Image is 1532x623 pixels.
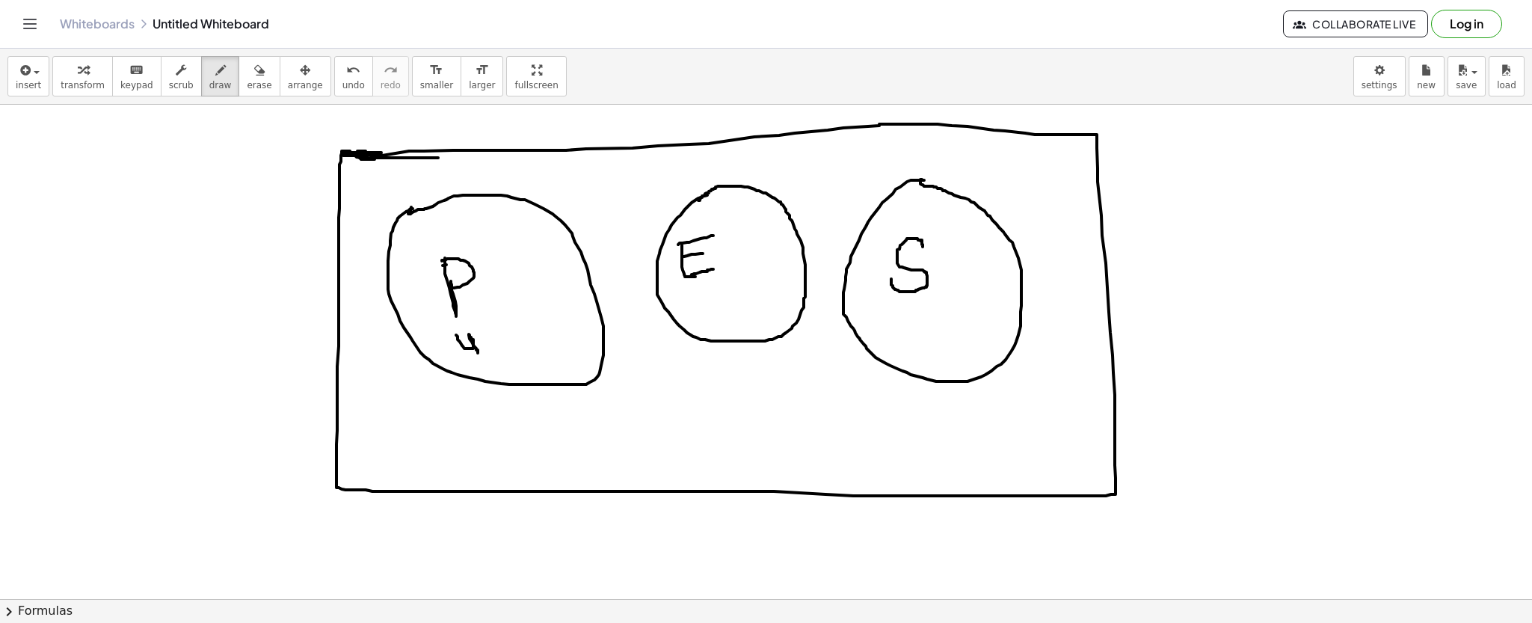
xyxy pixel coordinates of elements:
button: scrub [161,56,202,96]
button: insert [7,56,49,96]
button: keyboardkeypad [112,56,161,96]
button: Toggle navigation [18,12,42,36]
i: keyboard [129,61,144,79]
span: draw [209,80,232,90]
i: redo [384,61,398,79]
button: transform [52,56,113,96]
button: draw [201,56,240,96]
span: save [1456,80,1477,90]
button: arrange [280,56,331,96]
span: undo [342,80,365,90]
span: erase [247,80,271,90]
button: new [1409,56,1445,96]
span: transform [61,80,105,90]
button: undoundo [334,56,373,96]
button: format_sizesmaller [412,56,461,96]
span: arrange [288,80,323,90]
span: fullscreen [514,80,558,90]
button: Log in [1431,10,1502,38]
i: format_size [429,61,443,79]
span: new [1417,80,1436,90]
span: scrub [169,80,194,90]
span: keypad [120,80,153,90]
span: load [1497,80,1516,90]
button: redoredo [372,56,409,96]
span: insert [16,80,41,90]
button: erase [239,56,280,96]
button: Collaborate Live [1283,10,1428,37]
button: fullscreen [506,56,566,96]
span: redo [381,80,401,90]
button: load [1489,56,1525,96]
span: settings [1362,80,1397,90]
i: format_size [475,61,489,79]
a: Whiteboards [60,16,135,31]
button: settings [1353,56,1406,96]
span: Collaborate Live [1296,17,1415,31]
button: format_sizelarger [461,56,503,96]
button: save [1448,56,1486,96]
span: smaller [420,80,453,90]
span: larger [469,80,495,90]
i: undo [346,61,360,79]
